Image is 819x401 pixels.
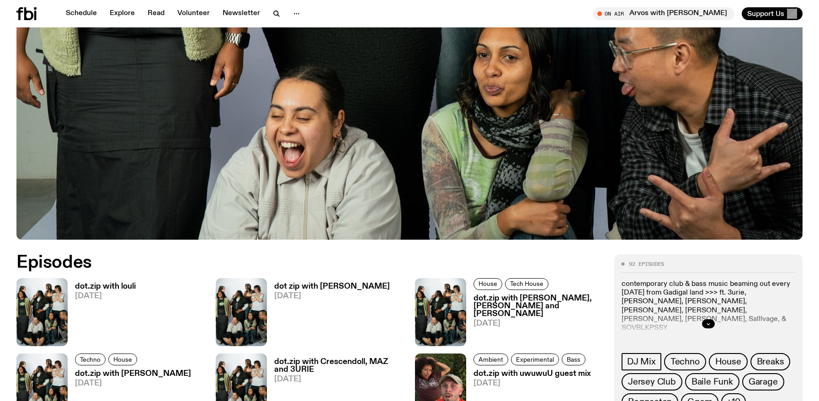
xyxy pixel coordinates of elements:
a: DJ Mix [622,353,661,370]
a: Bass [562,354,585,365]
a: Schedule [60,7,102,20]
a: Techno [75,354,106,365]
span: Experimental [516,356,554,363]
span: House [479,280,497,287]
button: Support Us [742,7,803,20]
a: Tech House [505,278,548,290]
h3: dot.zip with [PERSON_NAME] [75,370,191,378]
span: Breaks [757,357,784,367]
h2: Episodes [16,254,537,271]
button: On AirArvos with [PERSON_NAME] [593,7,734,20]
a: Explore [104,7,140,20]
a: House [709,353,748,370]
span: House [715,357,741,367]
a: Experimental [511,354,559,365]
span: Tech House [510,280,543,287]
span: Support Us [747,10,784,18]
a: House [108,354,137,365]
span: Garage [749,377,778,387]
a: Garage [742,373,784,390]
h3: dot zip with [PERSON_NAME] [274,283,390,290]
span: Techno [670,357,700,367]
a: Read [142,7,170,20]
span: [DATE] [274,292,390,300]
a: Ambient [473,354,508,365]
a: Jersey Club [622,373,682,390]
a: Volunteer [172,7,215,20]
span: DJ Mix [627,357,656,367]
span: Bass [567,356,580,363]
span: 92 episodes [629,262,664,267]
h3: dot.zip with uwuwuU guest mix [473,370,591,378]
span: House [113,356,132,363]
h3: dot.zip with Crescendoll, MAZ and 3URIE [274,358,404,374]
a: Newsletter [217,7,266,20]
a: House [473,278,502,290]
span: Techno [80,356,101,363]
a: dot.zip with louli[DATE] [68,283,136,346]
a: dot.zip with [PERSON_NAME], [PERSON_NAME] and [PERSON_NAME][DATE] [466,295,603,346]
span: Baile Funk [691,377,733,387]
span: [DATE] [274,375,404,383]
h3: dot.zip with louli [75,283,136,290]
span: [DATE] [473,320,603,327]
span: Ambient [479,356,503,363]
span: [DATE] [75,292,136,300]
h3: dot.zip with [PERSON_NAME], [PERSON_NAME] and [PERSON_NAME] [473,295,603,318]
span: [DATE] [473,380,591,387]
a: Baile Funk [685,373,739,390]
span: [DATE] [75,380,191,387]
p: contemporary club & bass music beaming out every [DATE] from Gadigal land >>> ft. 3urie, [PERSON_... [622,280,795,332]
a: dot zip with [PERSON_NAME][DATE] [267,283,390,346]
a: Breaks [750,353,791,370]
a: Techno [664,353,706,370]
span: Jersey Club [628,377,676,387]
